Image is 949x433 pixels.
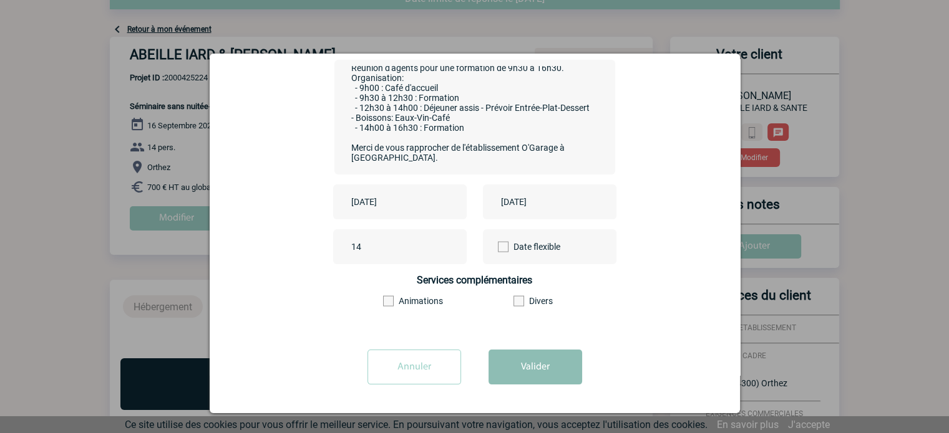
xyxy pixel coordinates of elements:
[348,239,465,255] input: Nombre de participants
[348,194,434,210] input: Date de début
[498,194,584,210] input: Date de fin
[513,296,582,306] label: Divers
[348,66,595,166] textarea: Réunion d'agents pour une formation de 9h30 à 16h30. Organisation: - 9h00 : Café d'accueil - 9h30...
[367,350,461,384] input: Annuler
[334,274,615,286] h4: Services complémentaires
[498,229,540,264] label: Date flexible
[383,296,451,306] label: Animations
[489,350,582,384] button: Valider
